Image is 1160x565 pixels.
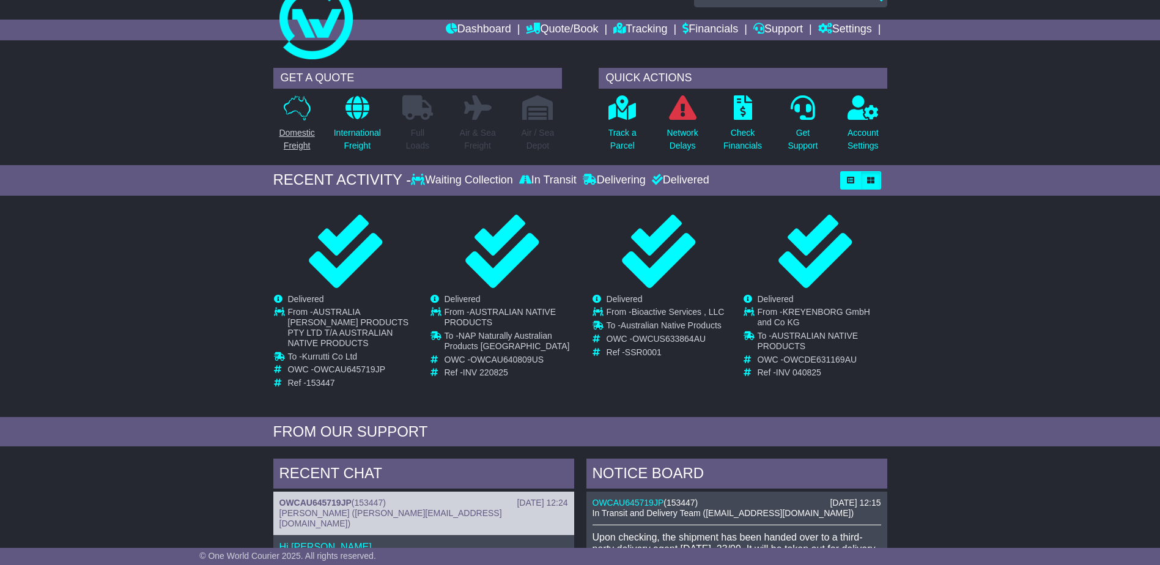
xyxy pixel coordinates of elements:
[279,508,502,528] span: [PERSON_NAME] ([PERSON_NAME][EMAIL_ADDRESS][DOMAIN_NAME])
[411,174,515,187] div: Waiting Collection
[776,367,821,377] span: INV 040825
[279,127,314,152] p: Domestic Freight
[758,307,887,331] td: From -
[273,423,887,441] div: FROM OUR SUPPORT
[608,95,637,159] a: Track aParcel
[667,127,698,152] p: Network Delays
[621,320,722,330] span: Australian Native Products
[758,355,887,368] td: OWC -
[593,498,881,508] div: ( )
[593,498,664,508] a: OWCAU645719JP
[723,127,762,152] p: Check Financials
[445,294,481,304] span: Delivered
[607,334,725,347] td: OWC -
[445,307,556,327] span: AUSTRALIAN NATIVE PRODUCTS
[306,378,335,388] span: 153447
[682,20,738,40] a: Financials
[580,174,649,187] div: Delivering
[758,331,887,355] td: To -
[593,508,854,518] span: In Transit and Delivery Team ([EMAIL_ADDRESS][DOMAIN_NAME])
[830,498,881,508] div: [DATE] 12:15
[649,174,709,187] div: Delivered
[758,367,887,378] td: Ref -
[758,331,859,351] span: AUSTRALIAN NATIVE PRODUCTS
[460,127,496,152] p: Air & Sea Freight
[788,127,818,152] p: Get Support
[402,127,433,152] p: Full Loads
[445,331,574,355] td: To -
[848,127,879,152] p: Account Settings
[279,498,568,508] div: ( )
[288,364,417,378] td: OWC -
[666,95,698,159] a: NetworkDelays
[607,307,725,320] td: From -
[522,127,555,152] p: Air / Sea Depot
[667,498,695,508] span: 153447
[273,171,412,189] div: RECENT ACTIVITY -
[278,95,315,159] a: DomesticFreight
[288,307,417,351] td: From -
[354,498,383,508] span: 153447
[273,68,562,89] div: GET A QUOTE
[607,347,725,358] td: Ref -
[607,294,643,304] span: Delivered
[445,355,574,368] td: OWC -
[463,367,508,377] span: INV 220825
[613,20,667,40] a: Tracking
[586,459,887,492] div: NOTICE BOARD
[599,68,887,89] div: QUICK ACTIONS
[517,498,567,508] div: [DATE] 12:24
[607,320,725,334] td: To -
[783,355,857,364] span: OWCDE631169AU
[445,331,570,351] span: NAP Naturally Australian Products [GEOGRAPHIC_DATA]
[445,367,574,378] td: Ref -
[526,20,598,40] a: Quote/Book
[758,294,794,304] span: Delivered
[753,20,803,40] a: Support
[334,127,381,152] p: International Freight
[632,307,725,317] span: Bioactive Services , LLC
[625,347,662,357] span: SSR0001
[723,95,763,159] a: CheckFinancials
[279,498,352,508] a: OWCAU645719JP
[273,459,574,492] div: RECENT CHAT
[818,20,872,40] a: Settings
[632,334,706,344] span: OWCUS633864AU
[288,307,409,347] span: AUSTRALIA [PERSON_NAME] PRODUCTS PTY LTD T/A AUSTRALIAN NATIVE PRODUCTS
[288,294,324,304] span: Delivered
[445,307,574,331] td: From -
[470,355,544,364] span: OWCAU640809US
[199,551,376,561] span: © One World Courier 2025. All rights reserved.
[288,378,417,388] td: Ref -
[288,352,417,365] td: To -
[314,364,385,374] span: OWCAU645719JP
[847,95,879,159] a: AccountSettings
[758,307,870,327] span: KREYENBORG GmbH and Co KG
[302,352,357,361] span: Kurrutti Co Ltd
[787,95,818,159] a: GetSupport
[446,20,511,40] a: Dashboard
[608,127,637,152] p: Track a Parcel
[516,174,580,187] div: In Transit
[333,95,382,159] a: InternationalFreight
